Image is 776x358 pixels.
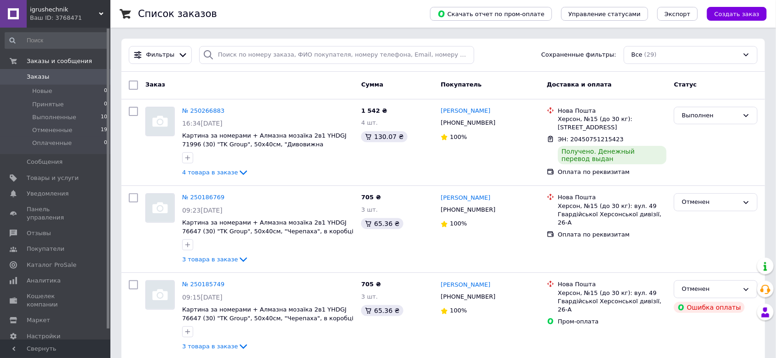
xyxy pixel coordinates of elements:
[714,11,759,17] span: Создать заказ
[30,6,99,14] span: igrushechnik
[27,205,85,222] span: Панель управления
[146,51,175,59] span: Фильтры
[5,32,108,49] input: Поиск
[450,220,467,227] span: 100%
[558,107,667,115] div: Нова Пошта
[541,51,616,59] span: Сохраненные фильтры:
[101,113,107,121] span: 10
[182,294,223,301] span: 09:15[DATE]
[682,197,739,207] div: Отменен
[450,133,467,140] span: 100%
[101,126,107,134] span: 19
[32,126,72,134] span: Отмененные
[558,136,624,143] span: ЭН: 20450751215423
[558,168,667,176] div: Оплата по реквизитам
[145,81,165,88] span: Заказ
[27,277,61,285] span: Аналитика
[569,11,641,17] span: Управление статусами
[441,281,490,289] a: [PERSON_NAME]
[27,73,49,81] span: Заказы
[361,305,403,316] div: 65.36 ₴
[146,281,174,309] img: Фото товару
[441,194,490,202] a: [PERSON_NAME]
[450,307,467,314] span: 100%
[182,256,238,263] span: 3 товара в заказе
[104,139,107,147] span: 0
[32,139,72,147] span: Оплаченные
[104,87,107,95] span: 0
[27,332,60,341] span: Настройки
[146,194,174,222] img: Фото товару
[441,81,482,88] span: Покупатель
[361,206,378,213] span: 3 шт.
[361,131,407,142] div: 130.07 ₴
[361,81,383,88] span: Сумма
[182,219,354,235] a: Картина за номерами + Алмазна мозаїка 2в1 YHDGJ 76647 (30) "TK Group", 50х40см, "Черепаха", в кор...
[182,107,224,114] a: № 250266883
[439,291,497,303] div: [PHONE_NUMBER]
[138,8,217,19] h1: Список заказов
[657,7,698,21] button: Экспорт
[27,174,79,182] span: Товары и услуги
[361,281,381,288] span: 705 ₴
[558,146,667,164] div: Получено. Денежный перевод выдан
[682,284,739,294] div: Отменен
[561,7,648,21] button: Управление статусами
[632,51,643,59] span: Все
[27,158,63,166] span: Сообщения
[27,245,64,253] span: Покупатели
[707,7,767,21] button: Создать заказ
[182,169,249,176] a: 4 товара в заказе
[674,302,745,313] div: Ошибка оплаты
[361,293,378,300] span: 3 шт.
[558,289,667,314] div: Херсон, №15 (до 30 кг): вул. 49 Гвардійської Херсонської дивізії, 26-А
[199,46,475,64] input: Поиск по номеру заказа, ФИО покупателя, номеру телефона, Email, номеру накладной
[182,256,249,263] a: 3 товара в заказе
[441,107,490,115] a: [PERSON_NAME]
[182,120,223,127] span: 16:34[DATE]
[145,280,175,310] a: Фото товару
[665,11,690,17] span: Экспорт
[439,204,497,216] div: [PHONE_NUMBER]
[104,100,107,109] span: 0
[27,190,69,198] span: Уведомления
[439,117,497,129] div: [PHONE_NUMBER]
[182,194,224,201] a: № 250186769
[27,292,85,309] span: Кошелек компании
[558,115,667,132] div: Херсон, №15 (до 30 кг): [STREET_ADDRESS]
[27,57,92,65] span: Заказы и сообщения
[558,318,667,326] div: Пром-оплата
[361,119,378,126] span: 4 шт.
[182,343,238,350] span: 3 товара в заказе
[182,132,347,156] a: Картина за номерами + Алмазна мозаїка 2в1 YHDGJ 71996 (30) "TK Group", 50х40см, "Дивовижна пригод...
[182,281,224,288] a: № 250185749
[558,202,667,227] div: Херсон, №15 (до 30 кг): вул. 49 Гвардійської Херсонської дивізії, 26-А
[361,107,387,114] span: 1 542 ₴
[27,229,51,237] span: Отзывы
[182,306,354,322] a: Картина за номерами + Алмазна мозаїка 2в1 YHDGJ 76647 (30) "TK Group", 50х40см, "Черепаха", в кор...
[145,107,175,136] a: Фото товару
[558,280,667,289] div: Нова Пошта
[27,261,76,269] span: Каталог ProSale
[182,169,238,176] span: 4 товара в заказе
[32,113,76,121] span: Выполненные
[547,81,612,88] span: Доставка и оплата
[32,100,64,109] span: Принятые
[674,81,697,88] span: Статус
[698,10,767,17] a: Создать заказ
[146,107,174,136] img: Фото товару
[361,218,403,229] div: 65.36 ₴
[558,231,667,239] div: Оплата по реквизитам
[430,7,552,21] button: Скачать отчет по пром-оплате
[27,316,50,324] span: Маркет
[558,193,667,202] div: Нова Пошта
[644,51,657,58] span: (29)
[182,207,223,214] span: 09:23[DATE]
[145,193,175,223] a: Фото товару
[182,343,249,350] a: 3 товара в заказе
[437,10,545,18] span: Скачать отчет по пром-оплате
[30,14,110,22] div: Ваш ID: 3768471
